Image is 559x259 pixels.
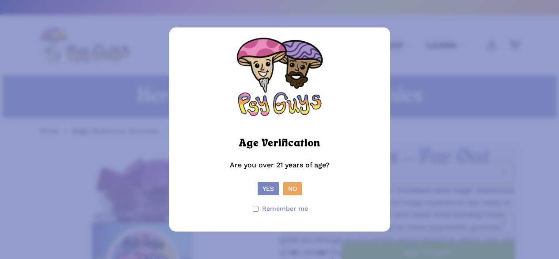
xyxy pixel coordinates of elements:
span: Remember me [262,202,308,215]
p: Are you over 21 years of age? [178,159,381,182]
button: No [283,182,302,195]
button: Yes [258,182,279,195]
input: Remember me [253,206,259,212]
h2: Age Verification [239,136,320,152]
img: PsyGuys [236,36,324,125]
